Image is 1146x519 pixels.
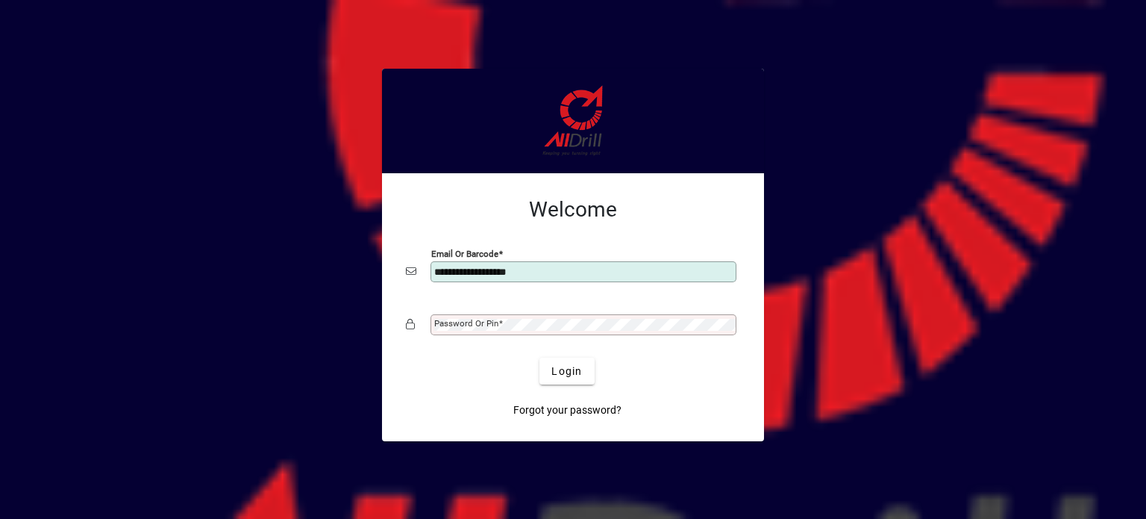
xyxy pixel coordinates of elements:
h2: Welcome [406,197,740,223]
button: Login [539,358,594,385]
span: Login [551,364,582,379]
a: Forgot your password? [507,397,627,423]
span: Forgot your password? [513,403,621,418]
mat-label: Password or Pin [434,318,498,329]
mat-label: Email or Barcode [431,249,498,259]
